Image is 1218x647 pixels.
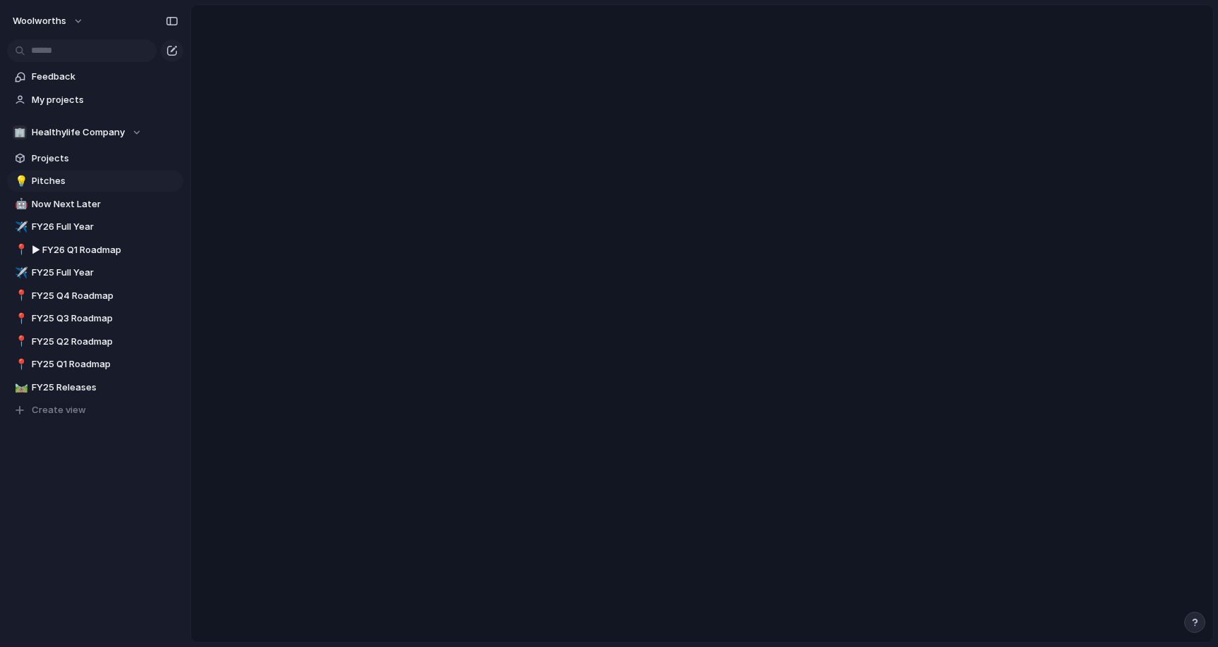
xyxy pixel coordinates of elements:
[7,308,183,329] a: 📍FY25 Q3 Roadmap
[7,331,183,352] a: 📍FY25 Q2 Roadmap
[32,220,178,234] span: FY26 Full Year
[32,197,178,211] span: Now Next Later
[32,403,86,417] span: Create view
[7,194,183,215] a: 🤖Now Next Later
[7,122,183,143] button: 🏢Healthylife Company
[7,90,183,111] a: My projects
[7,148,183,169] a: Projects
[15,173,25,190] div: 💡
[13,174,27,188] button: 💡
[13,220,27,234] button: ✈️
[6,10,91,32] button: woolworths
[13,197,27,211] button: 🤖
[15,196,25,212] div: 🤖
[15,357,25,373] div: 📍
[15,379,25,395] div: 🛤️
[13,381,27,395] button: 🛤️
[15,311,25,327] div: 📍
[7,216,183,238] a: ✈️FY26 Full Year
[15,333,25,350] div: 📍
[13,14,66,28] span: woolworths
[32,174,178,188] span: Pitches
[32,312,178,326] span: FY25 Q3 Roadmap
[32,381,178,395] span: FY25 Releases
[32,243,178,257] span: ▶︎ FY26 Q1 Roadmap
[32,357,178,371] span: FY25 Q1 Roadmap
[7,171,183,192] a: 💡Pitches
[13,335,27,349] button: 📍
[13,243,27,257] button: 📍
[32,93,178,107] span: My projects
[32,125,125,140] span: Healthylife Company
[32,70,178,84] span: Feedback
[32,266,178,280] span: FY25 Full Year
[15,242,25,258] div: 📍
[32,152,178,166] span: Projects
[7,240,183,261] a: 📍▶︎ FY26 Q1 Roadmap
[32,335,178,349] span: FY25 Q2 Roadmap
[15,265,25,281] div: ✈️
[32,289,178,303] span: FY25 Q4 Roadmap
[13,266,27,280] button: ✈️
[15,288,25,304] div: 📍
[13,289,27,303] button: 📍
[7,66,183,87] a: Feedback
[7,285,183,307] a: 📍FY25 Q4 Roadmap
[15,219,25,235] div: ✈️
[7,400,183,421] button: Create view
[7,262,183,283] a: ✈️FY25 Full Year
[7,377,183,398] a: 🛤️FY25 Releases
[13,357,27,371] button: 📍
[13,125,27,140] div: 🏢
[13,312,27,326] button: 📍
[7,354,183,375] a: 📍FY25 Q1 Roadmap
